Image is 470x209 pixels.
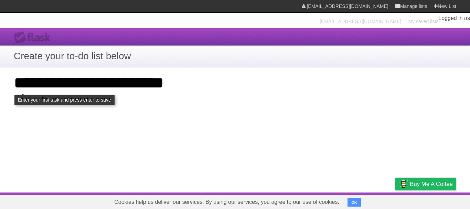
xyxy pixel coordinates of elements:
[304,194,318,207] a: About
[327,194,354,207] a: Developers
[413,194,456,207] a: Suggest a feature
[14,31,55,44] div: Flask
[363,194,378,207] a: Terms
[107,195,346,209] span: Cookies help us deliver our services. By using our services, you agree to our use of cookies.
[410,178,453,190] span: Buy me a coffee
[313,15,470,28] div: Logged in as
[408,15,438,28] a: My saved lists
[348,198,361,207] button: OK
[320,15,401,28] a: [EMAIL_ADDRESS][DOMAIN_NAME]
[14,49,456,63] h1: Create your to-do list below
[395,178,456,190] a: Buy me a coffee
[399,178,408,190] img: Buy me a coffee
[386,194,404,207] a: Privacy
